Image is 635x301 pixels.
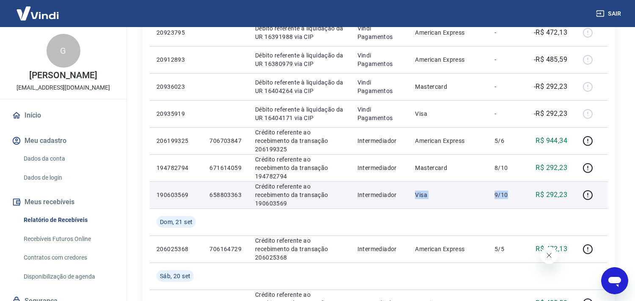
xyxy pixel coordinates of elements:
p: Mastercard [415,164,481,172]
p: 20936023 [157,82,196,91]
p: 706164729 [209,245,242,253]
p: Vindi Pagamentos [357,78,402,95]
a: Dados de login [20,169,116,186]
a: Relatório de Recebíveis [20,211,116,229]
p: 20935919 [157,109,196,118]
p: [EMAIL_ADDRESS][DOMAIN_NAME] [16,83,110,92]
p: -R$ 485,59 [534,55,567,65]
p: Débito referente à liquidação da UR 16404264 via CIP [255,78,344,95]
p: 206025368 [157,245,196,253]
a: Contratos com credores [20,249,116,266]
p: 5/5 [495,245,520,253]
p: 190603569 [157,191,196,199]
p: Intermediador [357,137,402,145]
p: - [495,82,520,91]
p: Débito referente à liquidação da UR 16391988 via CIP [255,24,344,41]
p: Crédito referente ao recebimento da transação 206199325 [255,128,344,153]
p: -R$ 292,23 [534,82,567,92]
p: - [495,28,520,37]
iframe: Botão para abrir a janela de mensagens [601,267,628,294]
p: [PERSON_NAME] [29,71,97,80]
p: -R$ 472,13 [534,27,567,38]
p: 671614059 [209,164,242,172]
p: American Express [415,137,481,145]
p: Intermediador [357,245,402,253]
p: 658803363 [209,191,242,199]
p: R$ 292,23 [536,163,568,173]
p: Vindi Pagamentos [357,105,402,122]
p: Vindi Pagamentos [357,24,402,41]
p: Intermediador [357,191,402,199]
iframe: Fechar mensagem [541,247,558,264]
p: Crédito referente ao recebimento da transação 190603569 [255,182,344,208]
button: Sair [594,6,625,22]
p: 9/10 [495,191,520,199]
a: Início [10,106,116,125]
p: Crédito referente ao recebimento da transação 194782794 [255,155,344,181]
button: Meus recebíveis [10,193,116,211]
p: Mastercard [415,82,481,91]
p: 8/10 [495,164,520,172]
p: 5/6 [495,137,520,145]
a: Disponibilização de agenda [20,268,116,285]
span: Dom, 21 set [160,218,192,226]
p: Crédito referente ao recebimento da transação 206025368 [255,236,344,262]
p: - [495,55,520,64]
p: American Express [415,28,481,37]
p: Visa [415,191,481,199]
div: G [47,34,80,68]
img: Vindi [10,0,65,26]
p: 20912893 [157,55,196,64]
button: Meu cadastro [10,131,116,150]
p: R$ 472,13 [536,244,568,254]
p: Intermediador [357,164,402,172]
p: Vindi Pagamentos [357,51,402,68]
p: Débito referente à liquidação da UR 16404171 via CIP [255,105,344,122]
p: American Express [415,245,481,253]
a: Dados da conta [20,150,116,167]
p: Visa [415,109,481,118]
p: R$ 292,23 [536,190,568,200]
p: 706703847 [209,137,242,145]
a: Recebíveis Futuros Online [20,230,116,248]
p: 20923795 [157,28,196,37]
p: Débito referente à liquidação da UR 16380979 via CIP [255,51,344,68]
p: American Express [415,55,481,64]
span: Sáb, 20 set [160,272,190,280]
span: Olá! Precisa de ajuda? [5,6,71,13]
p: -R$ 292,23 [534,109,567,119]
p: - [495,109,520,118]
p: R$ 944,34 [536,136,568,146]
p: 194782794 [157,164,196,172]
p: 206199325 [157,137,196,145]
